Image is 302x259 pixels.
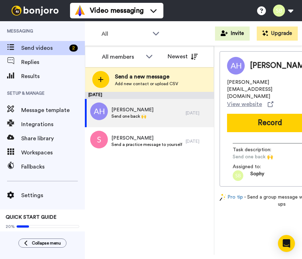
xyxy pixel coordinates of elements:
[6,215,57,220] span: QUICK START GUIDE
[250,170,264,181] span: Sophy
[215,27,250,41] button: Invite
[21,58,85,66] span: Replies
[90,102,108,120] img: ah.png
[90,131,108,148] img: s.png
[111,142,182,147] span: Send a practice message to yourself
[111,106,153,113] span: [PERSON_NAME]
[8,6,62,16] img: bj-logo-header-white.svg
[220,194,243,208] a: Pro tip
[220,194,226,201] img: magic-wand.svg
[69,45,78,52] div: 2
[21,191,85,200] span: Settings
[74,5,86,16] img: vm-color.svg
[85,92,214,99] div: [DATE]
[101,30,149,38] span: All
[186,139,210,144] div: [DATE]
[233,153,300,160] span: Send one back 🙌
[227,100,262,108] span: View website
[278,235,295,252] div: Open Intercom Messenger
[233,163,282,170] span: Assigned to:
[233,170,243,181] img: sb.png
[18,239,66,248] button: Collapse menu
[21,44,66,52] span: Send videos
[21,163,85,171] span: Fallbacks
[227,100,273,108] a: View website
[111,135,182,142] span: [PERSON_NAME]
[233,146,282,153] span: Task description :
[257,27,298,41] button: Upgrade
[102,53,142,61] div: All members
[6,231,79,236] span: Send yourself a test
[162,49,203,64] button: Newest
[21,106,85,114] span: Message template
[21,148,85,157] span: Workspaces
[227,57,245,75] img: Image of Amy Habib
[21,72,85,81] span: Results
[21,134,85,143] span: Share library
[115,81,178,87] span: Add new contact or upload CSV
[32,240,61,246] span: Collapse menu
[90,6,144,16] span: Video messaging
[186,110,210,116] div: [DATE]
[111,113,153,119] span: Send one back 🙌
[115,72,178,81] span: Send a new message
[6,224,15,229] span: 20%
[21,120,85,129] span: Integrations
